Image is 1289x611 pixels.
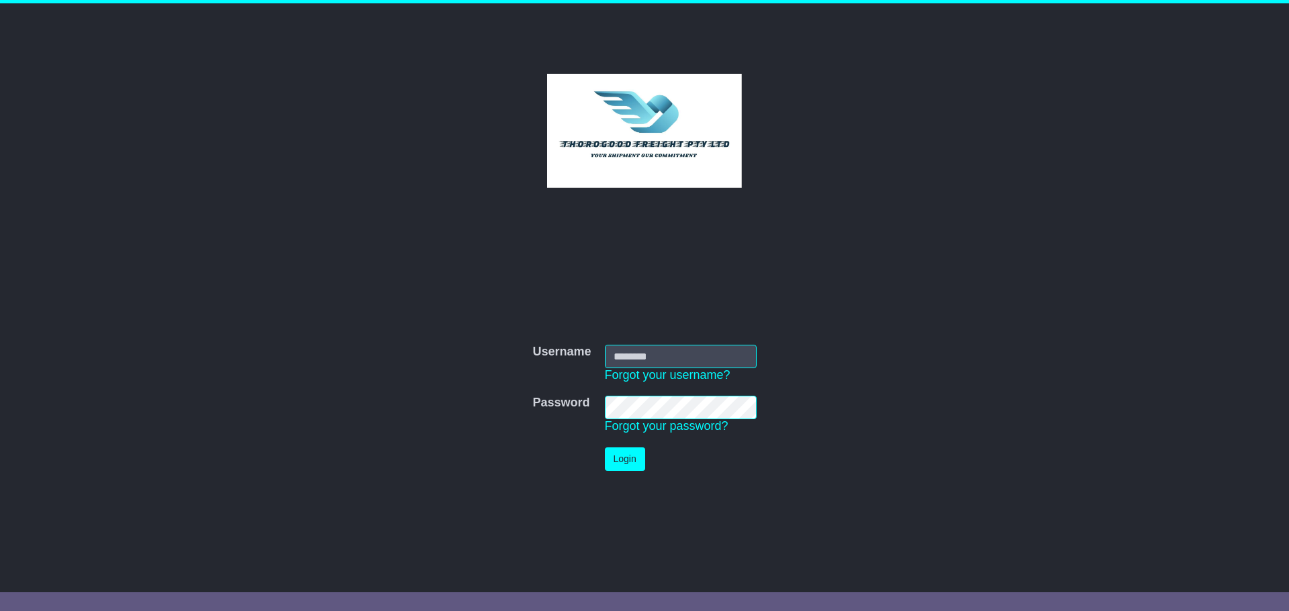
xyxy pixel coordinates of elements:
[532,396,589,410] label: Password
[605,447,645,471] button: Login
[547,74,743,188] img: Thorogood Freight Pty Ltd
[532,345,591,359] label: Username
[605,368,730,382] a: Forgot your username?
[605,419,728,433] a: Forgot your password?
